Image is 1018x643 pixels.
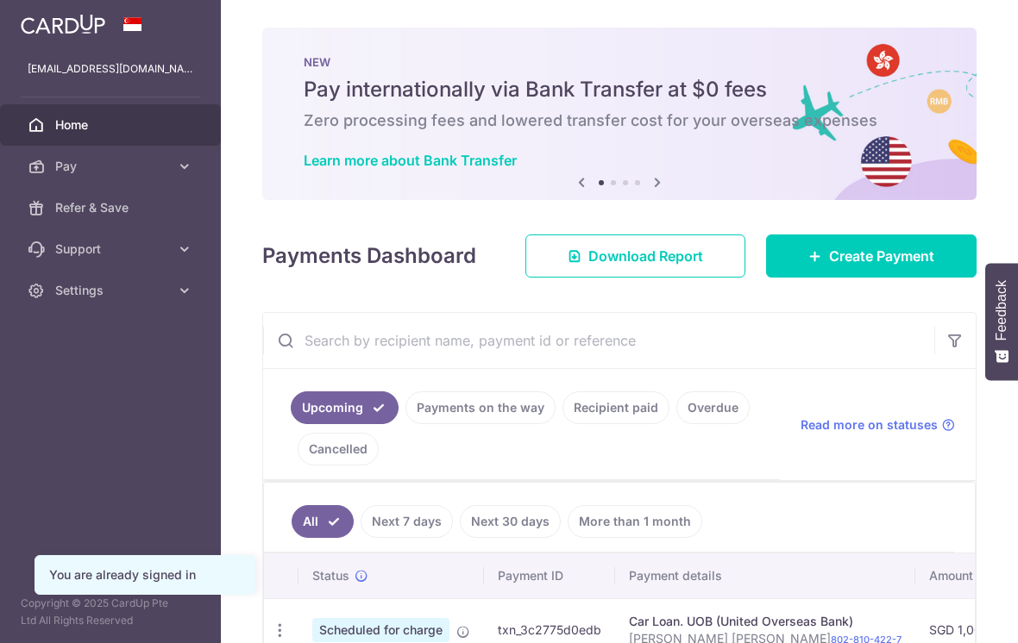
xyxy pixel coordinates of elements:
[304,55,935,69] p: NEW
[985,263,1018,380] button: Feedback - Show survey
[829,246,934,266] span: Create Payment
[49,566,241,584] div: You are already signed in
[304,110,935,131] h6: Zero processing fees and lowered transfer cost for your overseas expenses
[291,391,399,424] a: Upcoming
[55,240,169,258] span: Support
[312,618,449,642] span: Scheduled for charge
[292,505,354,538] a: All
[994,280,1009,340] span: Feedback
[629,613,902,630] div: Car Loan. UOB (United Overseas Bank)
[361,505,453,538] a: Next 7 days
[801,416,938,434] span: Read more on statuses
[312,567,349,584] span: Status
[28,60,193,78] p: [EMAIL_ADDRESS][DOMAIN_NAME]
[55,199,169,216] span: Refer & Save
[615,553,915,598] th: Payment details
[263,313,934,368] input: Search by recipient name, payment id or reference
[21,14,105,34] img: CardUp
[929,567,973,584] span: Amount
[562,391,669,424] a: Recipient paid
[55,282,169,299] span: Settings
[304,76,935,103] h5: Pay internationally via Bank Transfer at $0 fees
[801,416,955,434] a: Read more on statuses
[55,158,169,175] span: Pay
[262,240,476,272] h4: Payments Dashboard
[262,28,977,200] img: Bank transfer banner
[588,246,703,266] span: Download Report
[460,505,561,538] a: Next 30 days
[405,391,556,424] a: Payments on the way
[568,505,702,538] a: More than 1 month
[766,234,977,278] a: Create Payment
[55,116,169,134] span: Home
[484,553,615,598] th: Payment ID
[304,152,517,169] a: Learn more about Bank Transfer
[676,391,750,424] a: Overdue
[298,433,379,465] a: Cancelled
[525,234,745,278] a: Download Report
